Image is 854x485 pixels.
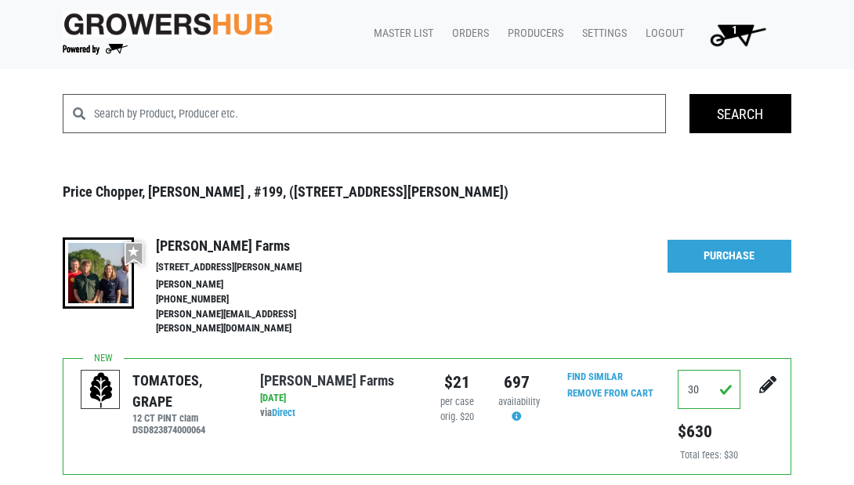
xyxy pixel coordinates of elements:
[678,422,740,442] h5: $630
[81,371,121,410] img: placeholder-variety-43d6402dacf2d531de610a020419775a.svg
[689,94,791,133] input: Search
[633,19,690,49] a: Logout
[156,260,357,275] li: [STREET_ADDRESS][PERSON_NAME]
[132,370,236,412] div: TOMATOES, GRAPE
[440,19,495,49] a: Orders
[678,370,740,409] input: Qty
[260,391,415,406] div: [DATE]
[63,237,134,309] img: thumbnail-8a08f3346781c529aa742b86dead986c.jpg
[732,24,737,37] span: 1
[63,44,128,55] img: Powered by Big Wheelbarrow
[156,292,357,307] li: [PHONE_NUMBER]
[260,406,415,421] div: via
[63,183,791,201] h3: Price Chopper, [PERSON_NAME] , #199, ([STREET_ADDRESS][PERSON_NAME])
[439,395,475,410] div: per case
[703,19,773,50] img: Cart
[439,370,475,395] div: $21
[156,307,357,337] li: [PERSON_NAME][EMAIL_ADDRESS][PERSON_NAME][DOMAIN_NAME]
[690,19,779,50] a: 1
[63,10,273,38] img: original-fc7597fdc6adbb9d0e2ae620e786d1a2.jpg
[94,94,666,133] input: Search by Product, Producer etc.
[498,396,540,407] span: availability
[132,412,236,424] h6: 12 CT PINT clam
[260,372,394,389] a: [PERSON_NAME] Farms
[132,424,236,436] h6: DSD823874000064
[156,277,357,292] li: [PERSON_NAME]
[272,407,295,418] a: Direct
[570,19,633,49] a: Settings
[668,240,791,273] a: Purchase
[558,385,663,403] input: Remove From Cart
[439,410,475,425] div: orig. $20
[498,370,534,395] div: 697
[156,237,357,255] h4: [PERSON_NAME] Farms
[567,371,623,382] a: Find Similar
[495,19,570,49] a: Producers
[361,19,440,49] a: Master List
[678,448,740,463] div: Total fees: $30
